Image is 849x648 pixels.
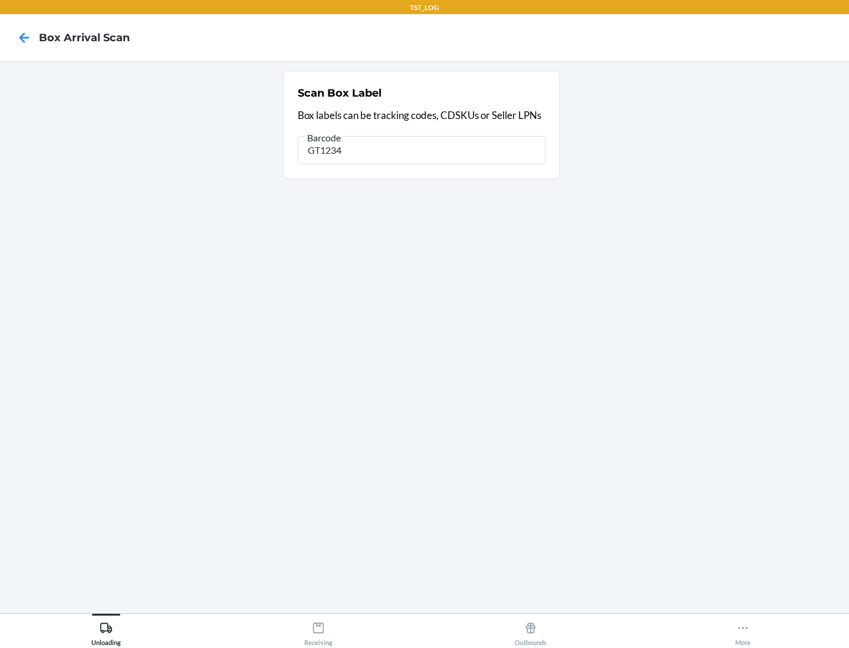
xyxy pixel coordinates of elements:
[298,85,381,101] h2: Scan Box Label
[515,617,547,646] div: Outbounds
[637,614,849,646] button: More
[212,614,424,646] button: Receiving
[39,30,130,45] h4: Box Arrival Scan
[298,136,545,164] input: Barcode
[298,108,545,123] p: Box labels can be tracking codes, CDSKUs or Seller LPNs
[305,132,343,144] span: Barcode
[424,614,637,646] button: Outbounds
[410,2,439,13] p: TST_LOG
[91,617,121,646] div: Unloading
[735,617,751,646] div: More
[304,617,333,646] div: Receiving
